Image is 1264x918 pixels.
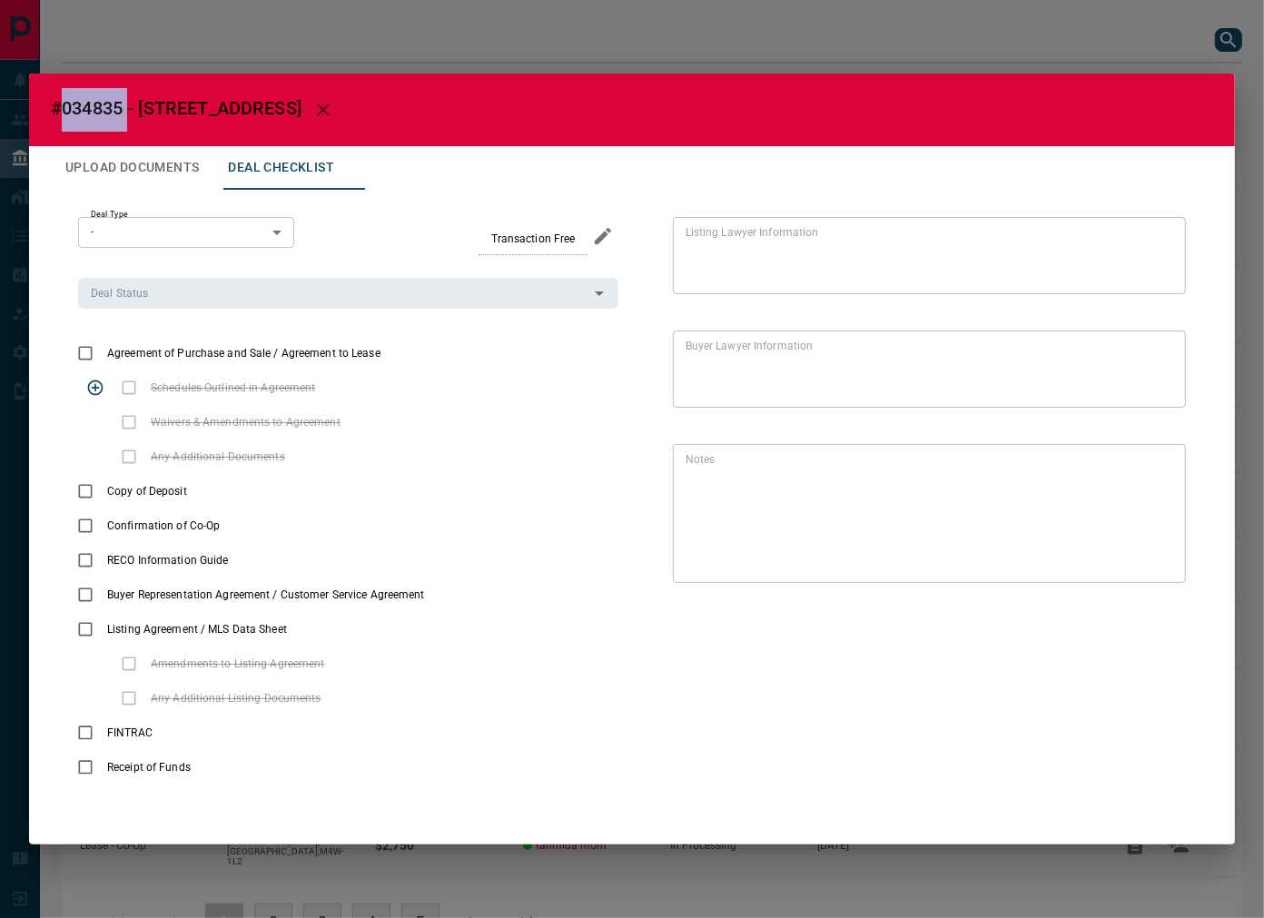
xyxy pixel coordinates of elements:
[686,224,1166,286] textarea: text field
[91,209,128,221] label: Deal Type
[78,217,294,248] div: -
[146,380,321,396] span: Schedules Outlined in Agreement
[103,552,232,568] span: RECO Information Guide
[103,518,224,534] span: Confirmation of Co-Op
[103,725,157,741] span: FINTRAC
[146,414,345,430] span: Waivers & Amendments to Agreement
[587,281,612,306] button: Open
[146,656,330,672] span: Amendments to Listing Agreement
[78,370,113,405] span: Toggle Applicable
[588,221,618,252] button: edit
[103,759,195,775] span: Receipt of Funds
[686,338,1166,400] textarea: text field
[103,587,430,603] span: Buyer Representation Agreement / Customer Service Agreement
[146,690,326,706] span: Any Additional Listing Documents
[103,621,291,637] span: Listing Agreement / MLS Data Sheet
[146,449,290,465] span: Any Additional Documents
[51,146,213,190] button: Upload Documents
[103,345,385,361] span: Agreement of Purchase and Sale / Agreement to Lease
[103,483,192,499] span: Copy of Deposit
[686,451,1166,575] textarea: text field
[213,146,349,190] button: Deal Checklist
[51,97,301,119] span: #034835 - [STREET_ADDRESS]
